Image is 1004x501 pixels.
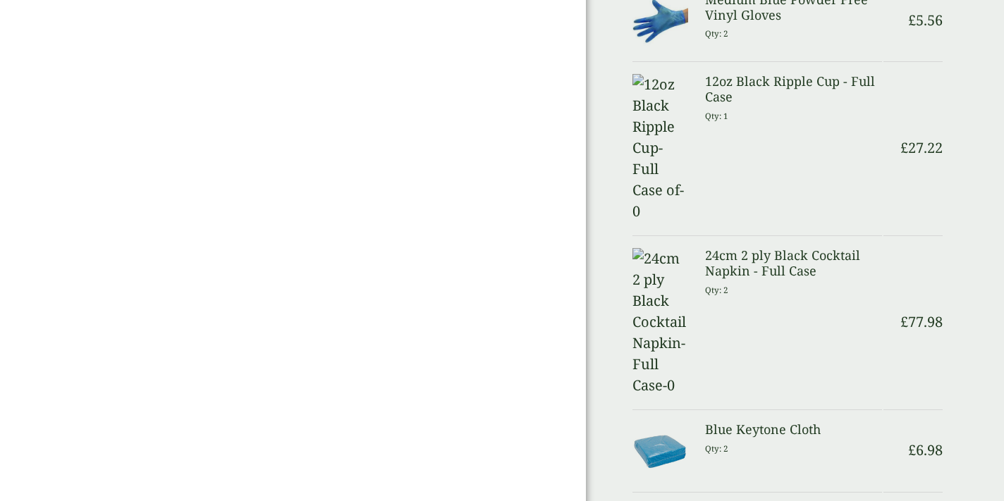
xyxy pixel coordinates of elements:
[908,11,916,30] span: £
[705,443,728,454] small: Qty: 2
[908,440,943,459] bdi: 6.98
[900,138,908,157] span: £
[900,312,908,331] span: £
[705,111,728,121] small: Qty: 1
[705,285,728,295] small: Qty: 2
[900,138,943,157] bdi: 27.22
[908,11,943,30] bdi: 5.56
[705,422,881,438] h3: Blue Keytone Cloth
[705,74,881,104] h3: 12oz Black Ripple Cup - Full Case
[908,440,916,459] span: £
[632,74,688,222] img: 12oz Black Ripple Cup-Full Case of-0
[705,28,728,39] small: Qty: 2
[900,312,943,331] bdi: 77.98
[632,248,688,396] img: 24cm 2 ply Black Cocktail Napkin-Full Case-0
[705,248,881,278] h3: 24cm 2 ply Black Cocktail Napkin - Full Case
